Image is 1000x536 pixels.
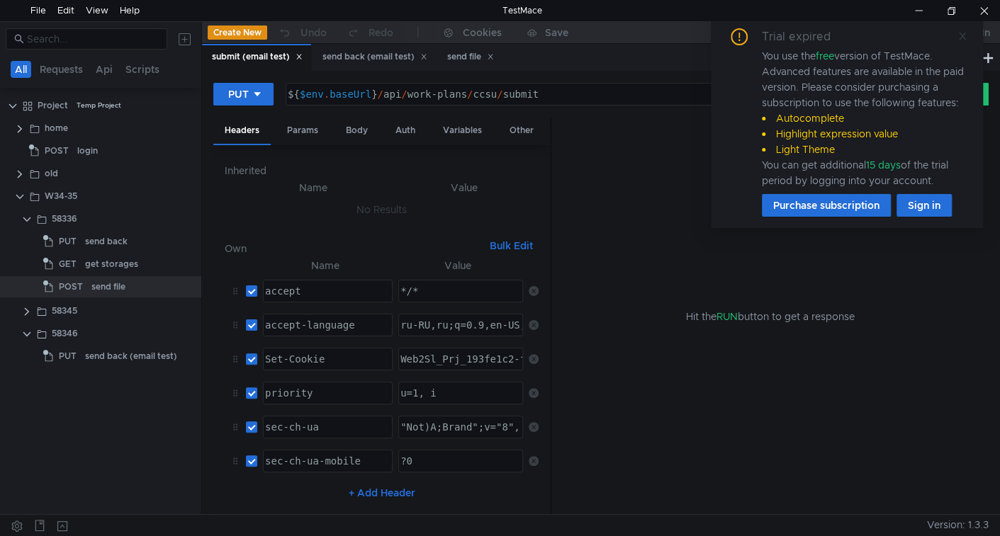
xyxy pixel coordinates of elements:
span: 15 days [866,159,901,171]
div: get storages [85,253,138,275]
div: home [45,118,68,139]
button: Requests [35,61,87,78]
div: Variables [432,118,493,144]
div: Cookies [463,24,502,41]
span: GET [59,253,77,275]
h6: Inherited [225,162,539,179]
span: free [816,50,834,62]
div: You can get additional of the trial period by logging into your account. [762,157,966,188]
span: PUT [59,231,77,252]
div: send back (email test) [85,346,177,367]
div: Undo [300,24,327,41]
div: 58336 [52,208,77,229]
span: Hit the button to get a response [685,309,854,324]
button: Create New [208,25,267,40]
button: Purchase subscription [762,194,891,217]
li: Highlight expression value [762,126,966,142]
div: Body [335,118,379,144]
div: Trial expired [762,28,848,45]
button: Undo [267,22,337,43]
div: PUT [228,86,249,102]
div: 58345 [52,300,77,321]
button: Redo [337,22,403,43]
button: Api [91,61,117,78]
div: 58346 [52,323,78,344]
div: send file [447,50,494,64]
th: Name [257,257,393,274]
li: Light Theme [762,142,966,157]
div: login [77,140,98,161]
div: old [45,163,58,184]
li: Autocomplete [762,110,966,126]
div: W34-35 [45,186,77,207]
th: Value [390,179,539,196]
div: Temp Project [77,95,121,116]
span: POST [45,140,69,161]
button: All [11,61,31,78]
span: Version: 1.3.3 [927,515,989,535]
h6: Own [225,240,484,257]
div: submit (email test) [212,50,303,64]
th: Value [393,257,523,274]
span: POST [59,276,83,297]
div: You use the version of TestMace. Advanced features are available in the paid version. Please cons... [762,48,966,188]
div: Save [545,28,568,38]
div: Auth [384,118,427,144]
th: Name [236,179,390,196]
div: send back (email test) [322,50,427,64]
button: + Add Header [343,484,421,501]
div: Other [498,118,545,144]
nz-embed-empty: No Results [356,203,407,216]
div: send back [85,231,128,252]
div: Redo [369,24,393,41]
button: Bulk Edit [484,237,539,254]
span: RUN [716,310,737,323]
button: Scripts [121,61,164,78]
input: Search... [27,31,159,47]
div: Project [38,95,68,116]
span: PUT [59,346,77,367]
div: Headers [213,118,271,145]
div: Params [276,118,330,144]
button: Sign in [897,194,952,217]
div: send file [91,276,125,297]
button: PUT [213,83,274,106]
